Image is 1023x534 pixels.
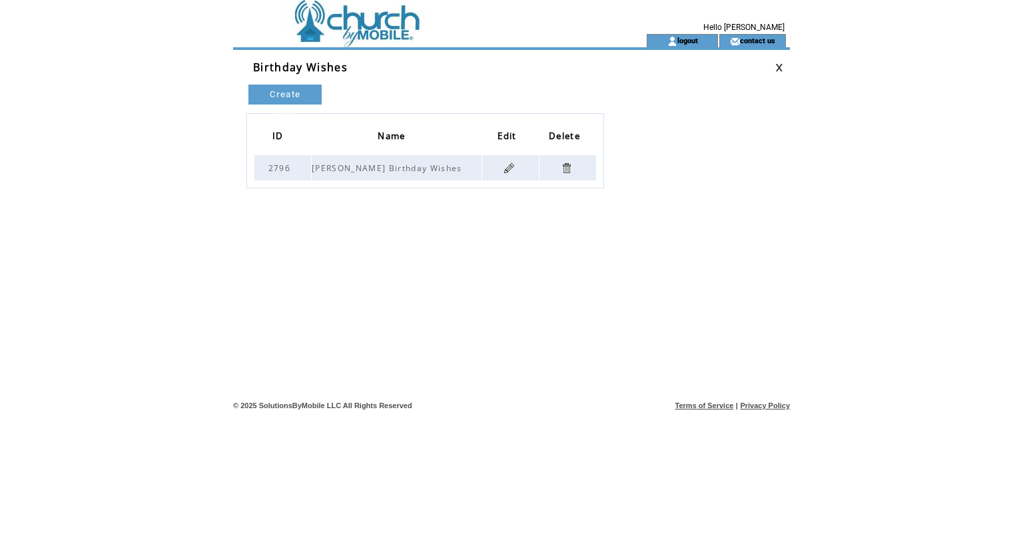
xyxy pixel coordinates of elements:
span: Edit [498,127,519,148]
span: Name [378,127,408,148]
span: ID [272,127,287,148]
span: 2796 [268,162,294,174]
span: Hello [PERSON_NAME] [703,23,785,32]
img: account_icon.gif [667,36,677,47]
img: contact_us_icon.gif [730,36,740,47]
a: Create New [248,85,322,105]
a: Terms of Service [675,401,734,409]
span: Delete [549,127,583,148]
span: [PERSON_NAME] Birthday Wishes [312,162,466,174]
a: Click to edit [503,162,515,174]
span: Birthday Wishes [253,60,348,75]
a: logout [677,36,698,45]
a: Name [378,127,412,148]
a: contact us [740,36,775,45]
span: | [736,401,738,409]
a: Click to delete [560,162,573,174]
a: Privacy Policy [740,401,790,409]
a: ID [272,127,290,148]
span: © 2025 SolutionsByMobile LLC All Rights Reserved [233,401,412,409]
